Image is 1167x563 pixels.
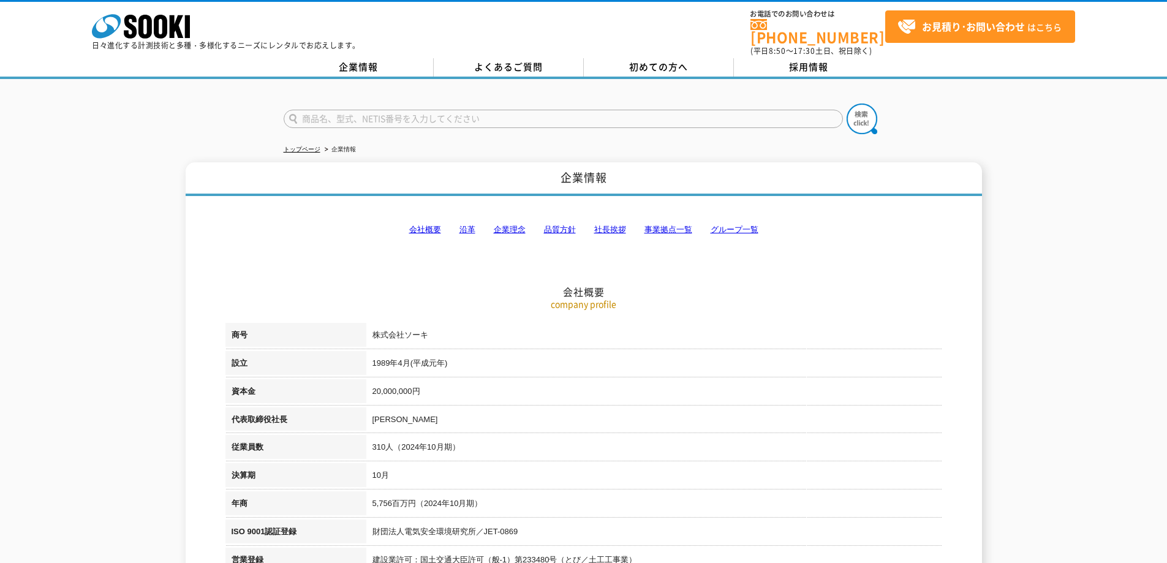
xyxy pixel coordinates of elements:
span: 17:30 [793,45,815,56]
a: よくあるご質問 [434,58,584,77]
h2: 会社概要 [225,163,942,298]
h1: 企業情報 [186,162,982,196]
td: 1989年4月(平成元年) [366,351,942,379]
th: ISO 9001認証登録 [225,520,366,548]
a: 企業理念 [494,225,526,234]
th: 従業員数 [225,435,366,463]
strong: お見積り･お問い合わせ [922,19,1025,34]
img: btn_search.png [847,104,877,134]
a: トップページ [284,146,320,153]
a: 採用情報 [734,58,884,77]
a: 初めての方へ [584,58,734,77]
li: 企業情報 [322,143,356,156]
td: 株式会社ソーキ [366,323,942,351]
p: company profile [225,298,942,311]
th: 代表取締役社長 [225,407,366,436]
a: 会社概要 [409,225,441,234]
th: 資本金 [225,379,366,407]
a: お見積り･お問い合わせはこちら [885,10,1075,43]
a: 企業情報 [284,58,434,77]
a: グループ一覧 [711,225,758,234]
p: 日々進化する計測技術と多種・多様化するニーズにレンタルでお応えします。 [92,42,360,49]
span: (平日 ～ 土日、祝日除く) [750,45,872,56]
a: 社長挨拶 [594,225,626,234]
a: [PHONE_NUMBER] [750,19,885,44]
span: お電話でのお問い合わせは [750,10,885,18]
th: 年商 [225,491,366,520]
td: 310人（2024年10月期） [366,435,942,463]
td: [PERSON_NAME] [366,407,942,436]
td: 財団法人電気安全環境研究所／JET-0869 [366,520,942,548]
a: 事業拠点一覧 [644,225,692,234]
a: 沿革 [459,225,475,234]
th: 設立 [225,351,366,379]
th: 商号 [225,323,366,351]
td: 10月 [366,463,942,491]
th: 決算期 [225,463,366,491]
td: 5,756百万円（2024年10月期） [366,491,942,520]
span: 初めての方へ [629,60,688,74]
input: 商品名、型式、NETIS番号を入力してください [284,110,843,128]
td: 20,000,000円 [366,379,942,407]
span: 8:50 [769,45,786,56]
span: はこちら [897,18,1062,36]
a: 品質方針 [544,225,576,234]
